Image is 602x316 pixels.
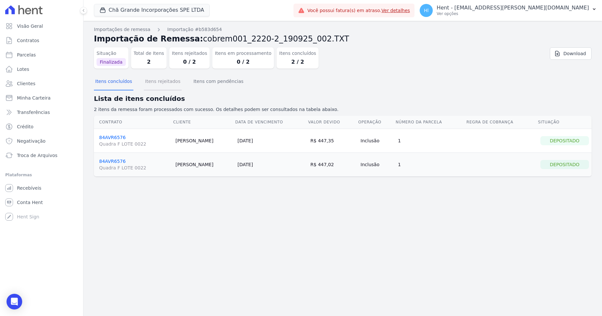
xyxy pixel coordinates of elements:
[17,66,29,72] span: Lotes
[192,73,245,90] button: Itens com pendências
[94,26,150,33] a: Importações de remessa
[17,95,51,101] span: Minha Carteira
[395,152,466,176] td: 1
[540,160,589,169] div: Depositado
[3,149,81,162] a: Troca de Arquivos
[7,294,22,309] div: Open Intercom Messenger
[308,129,358,152] td: R$ 447,35
[308,152,358,176] td: R$ 447,02
[550,47,592,60] a: Download
[94,4,210,16] button: Chã Grande Incorporações SPE LTDA
[307,7,410,14] span: Você possui fatura(s) em atraso.
[17,23,43,29] span: Visão Geral
[358,152,396,176] td: Inclusão
[3,20,81,33] a: Visão Geral
[5,171,78,179] div: Plataformas
[414,1,602,20] button: Hl Hent - [EMAIL_ADDRESS][PERSON_NAME][DOMAIN_NAME] Ver opções
[437,11,589,16] p: Ver opções
[94,94,592,103] h2: Lista de itens concluídos
[17,52,36,58] span: Parcelas
[94,106,592,113] p: 2 itens da remessa foram processados com sucesso. Os detalhes podem ser consultados na tabela aba...
[235,129,308,152] td: [DATE]
[17,109,50,116] span: Transferências
[99,165,170,171] span: Quadra F LOTE 0022
[17,138,46,144] span: Negativação
[235,116,308,129] th: Data de Vencimento
[3,196,81,209] a: Conta Hent
[17,80,35,87] span: Clientes
[3,48,81,61] a: Parcelas
[215,50,271,57] dt: Itens em processamento
[3,91,81,104] a: Minha Carteira
[215,58,271,66] dd: 0 / 2
[172,58,207,66] dd: 0 / 2
[99,159,170,171] a: 84AVR6576Quadra F LOTE 0022
[94,33,592,45] h2: Importação de Remessa:
[382,8,410,13] a: Ver detalhes
[17,123,34,130] span: Crédito
[134,58,164,66] dd: 2
[538,116,592,129] th: Situação
[3,77,81,90] a: Clientes
[173,152,235,176] td: [PERSON_NAME]
[3,134,81,148] a: Negativação
[437,5,589,11] p: Hent - [EMAIL_ADDRESS][PERSON_NAME][DOMAIN_NAME]
[235,152,308,176] td: [DATE]
[308,116,358,129] th: Valor devido
[94,73,133,90] button: Itens concluídos
[3,34,81,47] a: Contratos
[3,63,81,76] a: Lotes
[540,136,589,145] div: Depositado
[17,37,39,44] span: Contratos
[167,26,222,33] a: Importação #b583d654
[94,116,173,129] th: Contrato
[17,152,57,159] span: Troca de Arquivos
[134,50,164,57] dt: Total de Itens
[358,116,396,129] th: Operação
[358,129,396,152] td: Inclusão
[466,116,537,129] th: Regra de Cobrança
[97,50,126,57] dt: Situação
[279,58,316,66] dd: 2 / 2
[17,185,41,191] span: Recebíveis
[3,106,81,119] a: Transferências
[99,135,170,147] a: 84AVR6576Quadra F LOTE 0022
[279,50,316,57] dt: Itens concluídos
[3,182,81,195] a: Recebíveis
[94,26,592,33] nav: Breadcrumb
[3,120,81,133] a: Crédito
[172,50,207,57] dt: Itens rejeitados
[203,34,349,43] span: cobrem001_2220-2_190925_002.TXT
[97,58,126,66] span: Finalizada
[424,8,429,13] span: Hl
[395,116,466,129] th: Número da Parcela
[17,199,43,206] span: Conta Hent
[144,73,182,90] button: Itens rejeitados
[173,129,235,152] td: [PERSON_NAME]
[395,129,466,152] td: 1
[99,141,170,147] span: Quadra F LOTE 0022
[173,116,235,129] th: Cliente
